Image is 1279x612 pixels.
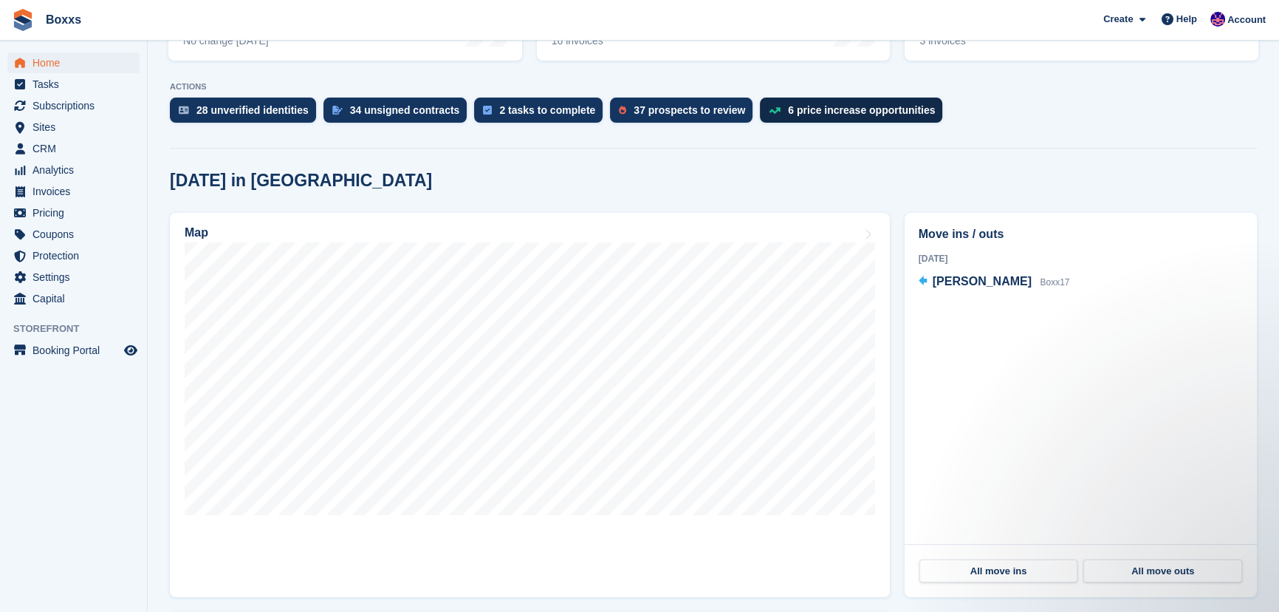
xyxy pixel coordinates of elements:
[122,341,140,359] a: Preview store
[32,138,121,159] span: CRM
[40,7,87,32] a: Boxxs
[332,106,343,115] img: contract_signature_icon-13c848040528278c33f63329250d36e43548de30e8caae1d1a13099fd9432cc5.svg
[32,224,121,245] span: Coupons
[7,203,140,223] a: menu
[1210,12,1225,27] img: Jamie Malcolm
[7,340,140,361] a: menu
[7,74,140,95] a: menu
[919,560,1078,583] a: All move ins
[32,181,121,202] span: Invoices
[170,213,890,597] a: Map
[788,104,935,116] div: 6 price increase opportunities
[634,104,745,116] div: 37 prospects to review
[196,104,309,116] div: 28 unverified identities
[1040,277,1069,288] span: Boxx17
[170,171,432,191] h2: [DATE] in [GEOGRAPHIC_DATA]
[1227,13,1266,27] span: Account
[7,52,140,73] a: menu
[7,117,140,137] a: menu
[919,252,1243,265] div: [DATE]
[13,322,147,336] span: Storefront
[32,267,121,288] span: Settings
[7,224,140,245] a: menu
[499,104,595,116] div: 2 tasks to complete
[170,82,1257,92] p: ACTIONS
[170,98,323,130] a: 28 unverified identities
[7,288,140,309] a: menu
[474,98,610,130] a: 2 tasks to complete
[7,138,140,159] a: menu
[32,117,121,137] span: Sites
[179,106,189,115] img: verify_identity-adf6edd0f0f0b5bbfe63781bf79b02c33cf7c696d77639b501bdc392416b5a36.svg
[1103,12,1133,27] span: Create
[32,95,121,116] span: Subscriptions
[7,245,140,266] a: menu
[769,107,781,114] img: price_increase_opportunities-93ffe204e8149a01c8c9dc8f82e8f89637d9d84a8eef4429ea346261dce0b2c0.svg
[350,104,460,116] div: 34 unsigned contracts
[610,98,760,130] a: 37 prospects to review
[12,9,34,31] img: stora-icon-8386f47178a22dfd0bd8f6a31ec36ba5ce8667c1dd55bd0f319d3a0aa187defe.svg
[32,245,121,266] span: Protection
[32,288,121,309] span: Capital
[7,267,140,288] a: menu
[619,106,626,115] img: prospect-51fa495bee0391a8d652442698ab0144808aea92771e9ea1ae160a38d050c398.svg
[32,340,121,361] span: Booking Portal
[483,106,492,115] img: task-75834270c22a3079a89374b754ae025e5fb1db73e45f91037f5363f120a921f8.svg
[1176,12,1197,27] span: Help
[32,160,121,180] span: Analytics
[32,74,121,95] span: Tasks
[32,52,121,73] span: Home
[183,35,269,47] div: No change [DATE]
[7,160,140,180] a: menu
[552,35,662,47] div: 16 invoices
[919,225,1243,243] h2: Move ins / outs
[760,98,950,130] a: 6 price increase opportunities
[185,226,208,239] h2: Map
[7,181,140,202] a: menu
[323,98,475,130] a: 34 unsigned contracts
[919,273,1070,292] a: [PERSON_NAME] Boxx17
[933,275,1032,288] span: [PERSON_NAME]
[1083,560,1242,583] a: All move outs
[919,35,1021,47] div: 3 invoices
[32,203,121,223] span: Pricing
[7,95,140,116] a: menu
